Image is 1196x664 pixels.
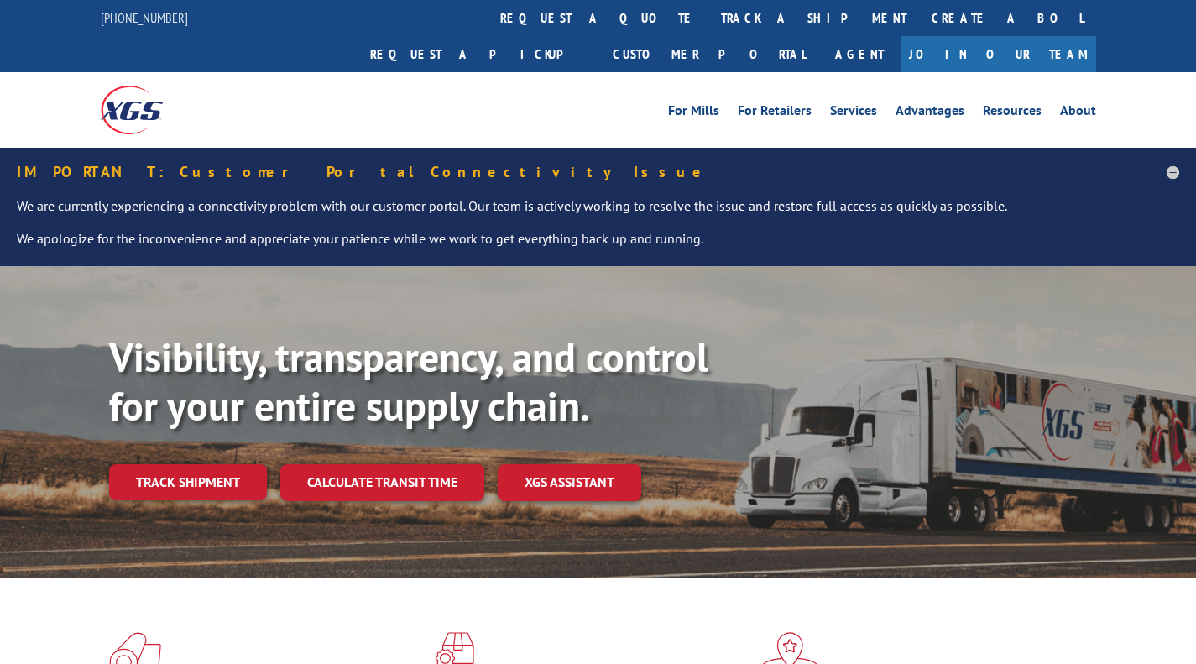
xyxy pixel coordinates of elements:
a: For Mills [668,104,719,123]
p: We are currently experiencing a connectivity problem with our customer portal. Our team is active... [17,196,1179,230]
a: Request a pickup [358,36,600,72]
p: We apologize for the inconvenience and appreciate your patience while we work to get everything b... [17,229,1179,249]
a: Agent [818,36,901,72]
a: Customer Portal [600,36,818,72]
a: Calculate transit time [280,464,484,500]
a: [PHONE_NUMBER] [101,9,188,26]
a: Resources [983,104,1042,123]
a: XGS ASSISTANT [498,464,641,500]
h5: IMPORTANT: Customer Portal Connectivity Issue [17,165,1179,180]
a: About [1060,104,1096,123]
b: Visibility, transparency, and control for your entire supply chain. [109,331,708,431]
a: Services [830,104,877,123]
a: Advantages [896,104,964,123]
a: Join Our Team [901,36,1096,72]
a: Track shipment [109,464,267,499]
a: For Retailers [738,104,812,123]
